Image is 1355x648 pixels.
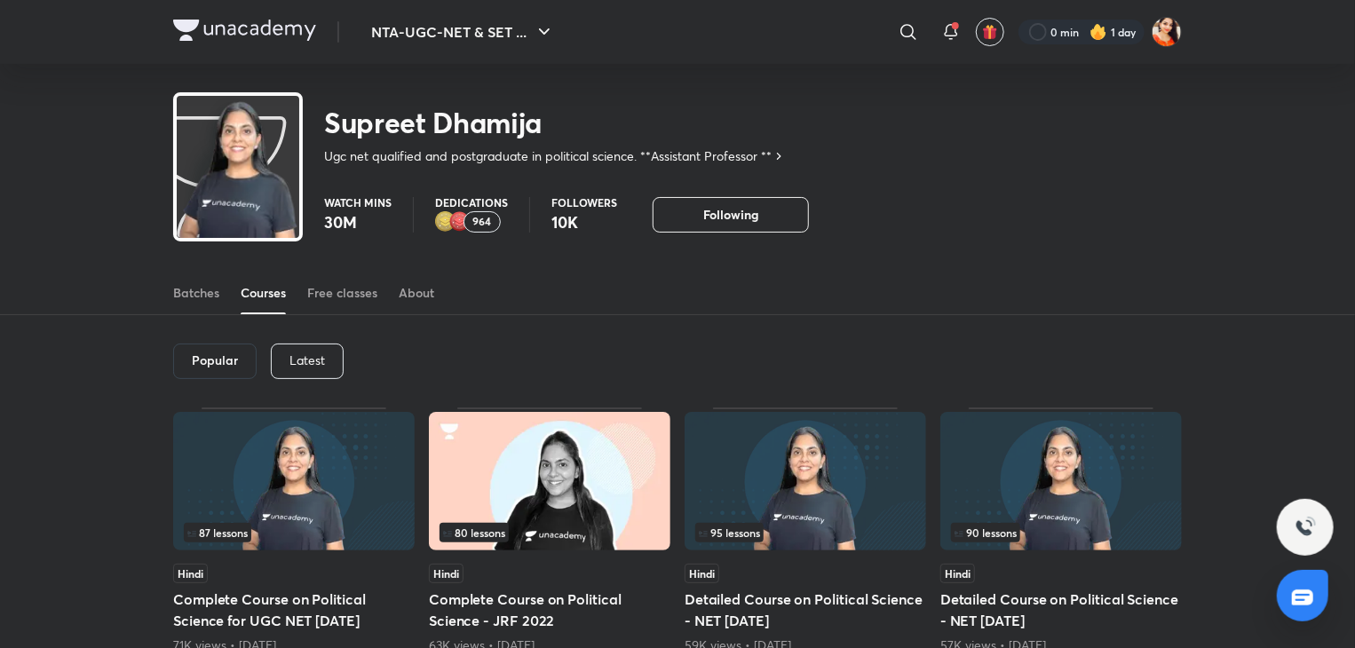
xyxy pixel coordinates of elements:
a: About [399,272,434,314]
div: left [951,523,1171,542]
span: 87 lessons [187,527,248,538]
div: infosection [184,523,404,542]
span: 90 lessons [955,527,1017,538]
span: Hindi [429,564,464,583]
div: infocontainer [440,523,660,542]
img: Company Logo [173,20,316,41]
a: Company Logo [173,20,316,45]
div: Courses [241,284,286,302]
div: left [184,523,404,542]
p: Watch mins [324,197,392,208]
img: educator badge2 [435,211,456,233]
div: infosection [951,523,1171,542]
div: infosection [440,523,660,542]
button: Following [653,197,809,233]
img: ttu [1295,517,1316,538]
span: Hindi [173,564,208,583]
h5: Complete Course on Political Science - JRF 2022 [429,589,670,631]
span: Hindi [940,564,975,583]
h5: Detailed Course on Political Science - NET [DATE] [940,589,1182,631]
p: Ugc net qualified and postgraduate in political science. **Assistant Professor ** [324,147,772,165]
p: Dedications [435,197,508,208]
p: Latest [289,353,325,367]
span: 80 lessons [443,527,505,538]
img: Thumbnail [940,412,1182,550]
div: Free classes [307,284,377,302]
p: Followers [551,197,617,208]
div: About [399,284,434,302]
div: infocontainer [695,523,915,542]
button: NTA-UGC-NET & SET ... [361,14,566,50]
p: 10K [551,211,617,233]
div: Batches [173,284,219,302]
p: 964 [473,216,492,228]
div: infocontainer [184,523,404,542]
img: class [177,99,299,254]
img: educator badge1 [449,211,471,233]
p: 30M [324,211,392,233]
img: Thumbnail [429,412,670,550]
a: Batches [173,272,219,314]
img: streak [1090,23,1107,41]
h2: Supreet Dhamija [324,105,786,140]
img: Thumbnail [685,412,926,550]
img: avatar [982,24,998,40]
h6: Popular [192,353,238,367]
a: Courses [241,272,286,314]
div: infocontainer [951,523,1171,542]
a: Free classes [307,272,377,314]
h5: Detailed Course on Political Science - NET [DATE] [685,589,926,631]
img: Satviki Neekhra [1152,17,1182,47]
span: Hindi [685,564,719,583]
div: left [440,523,660,542]
button: avatar [976,18,1004,46]
h5: Complete Course on Political Science for UGC NET [DATE] [173,589,415,631]
div: infosection [695,523,915,542]
div: left [695,523,915,542]
img: Thumbnail [173,412,415,550]
span: Following [703,206,758,224]
span: 95 lessons [699,527,760,538]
